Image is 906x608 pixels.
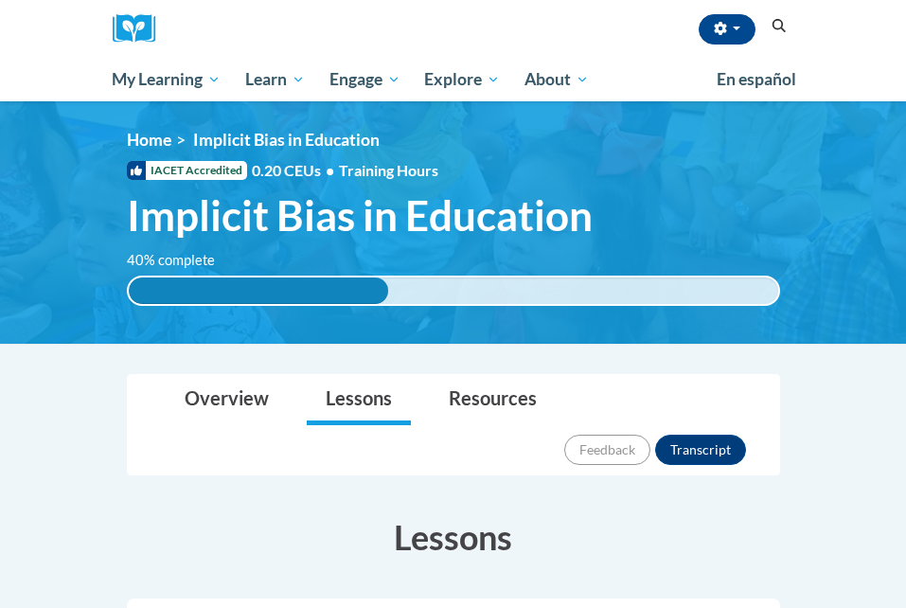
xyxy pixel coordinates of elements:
[100,58,234,101] a: My Learning
[127,513,780,561] h3: Lessons
[166,375,288,425] a: Overview
[339,161,438,179] span: Training Hours
[127,161,247,180] span: IACET Accredited
[412,58,512,101] a: Explore
[127,190,593,241] span: Implicit Bias in Education
[252,160,339,181] span: 0.20 CEUs
[317,58,413,101] a: Engage
[326,161,334,179] span: •
[113,14,169,44] img: Logo brand
[704,60,808,99] a: En español
[524,68,589,91] span: About
[717,69,796,89] span: En español
[193,130,380,150] span: Implicit Bias in Education
[564,435,650,465] button: Feedback
[112,68,221,91] span: My Learning
[424,68,500,91] span: Explore
[127,130,171,150] a: Home
[655,435,746,465] button: Transcript
[512,58,601,101] a: About
[307,375,411,425] a: Lessons
[765,15,793,38] button: Search
[98,58,808,101] div: Main menu
[430,375,556,425] a: Resources
[233,58,317,101] a: Learn
[113,14,169,44] a: Cox Campus
[329,68,400,91] span: Engage
[127,250,236,271] label: 40% complete
[245,68,305,91] span: Learn
[699,14,755,45] button: Account Settings
[129,277,388,304] div: 40% complete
